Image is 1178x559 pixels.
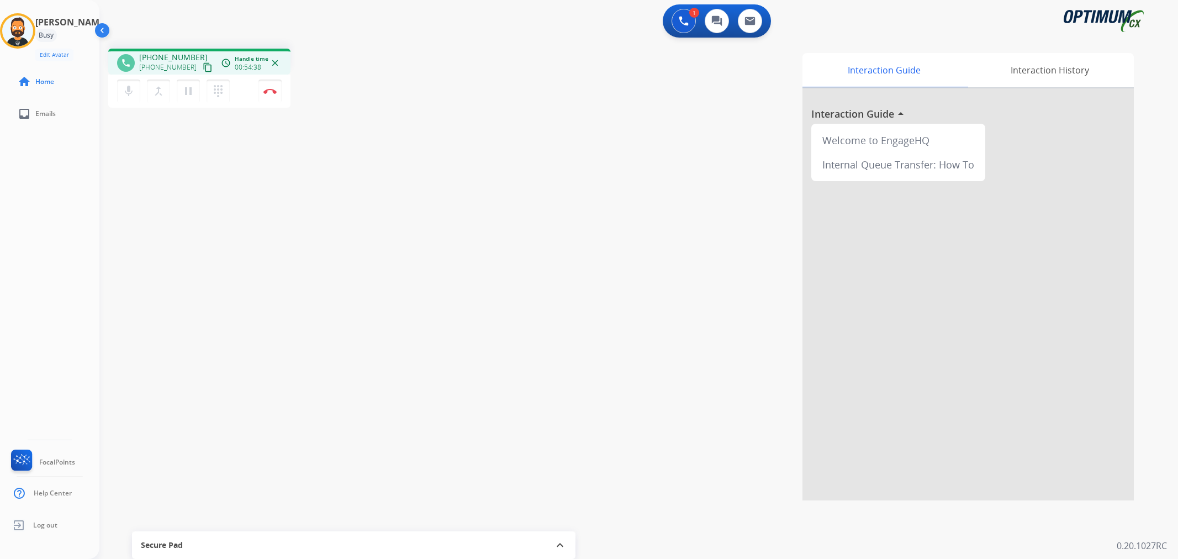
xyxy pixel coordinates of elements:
mat-icon: phone [121,58,131,68]
div: Internal Queue Transfer: How To [816,152,981,177]
div: Welcome to EngageHQ [816,128,981,152]
mat-icon: close [270,58,280,68]
div: 1 [689,8,699,18]
span: 00:54:38 [235,63,261,72]
mat-icon: access_time [221,58,231,68]
mat-icon: merge_type [152,85,165,98]
span: Secure Pad [141,540,183,551]
button: Edit Avatar [35,49,73,61]
mat-icon: inbox [18,107,31,120]
span: Help Center [34,489,72,498]
span: Home [35,77,54,86]
span: FocalPoints [39,458,75,467]
span: Handle time [235,55,268,63]
mat-icon: mic [122,85,135,98]
mat-icon: dialpad [212,85,225,98]
span: [PHONE_NUMBER] [139,52,208,63]
span: [PHONE_NUMBER] [139,63,197,72]
span: Log out [33,521,57,530]
img: avatar [2,15,33,46]
a: FocalPoints [9,450,75,475]
mat-icon: pause [182,85,195,98]
mat-icon: expand_less [553,539,567,552]
div: Busy [35,29,57,42]
img: control [263,88,277,94]
mat-icon: home [18,75,31,88]
span: Emails [35,109,56,118]
mat-icon: content_copy [203,62,213,72]
div: Interaction Guide [802,53,965,87]
p: 0.20.1027RC [1117,539,1167,552]
h3: [PERSON_NAME] [35,15,107,29]
div: Interaction History [965,53,1134,87]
